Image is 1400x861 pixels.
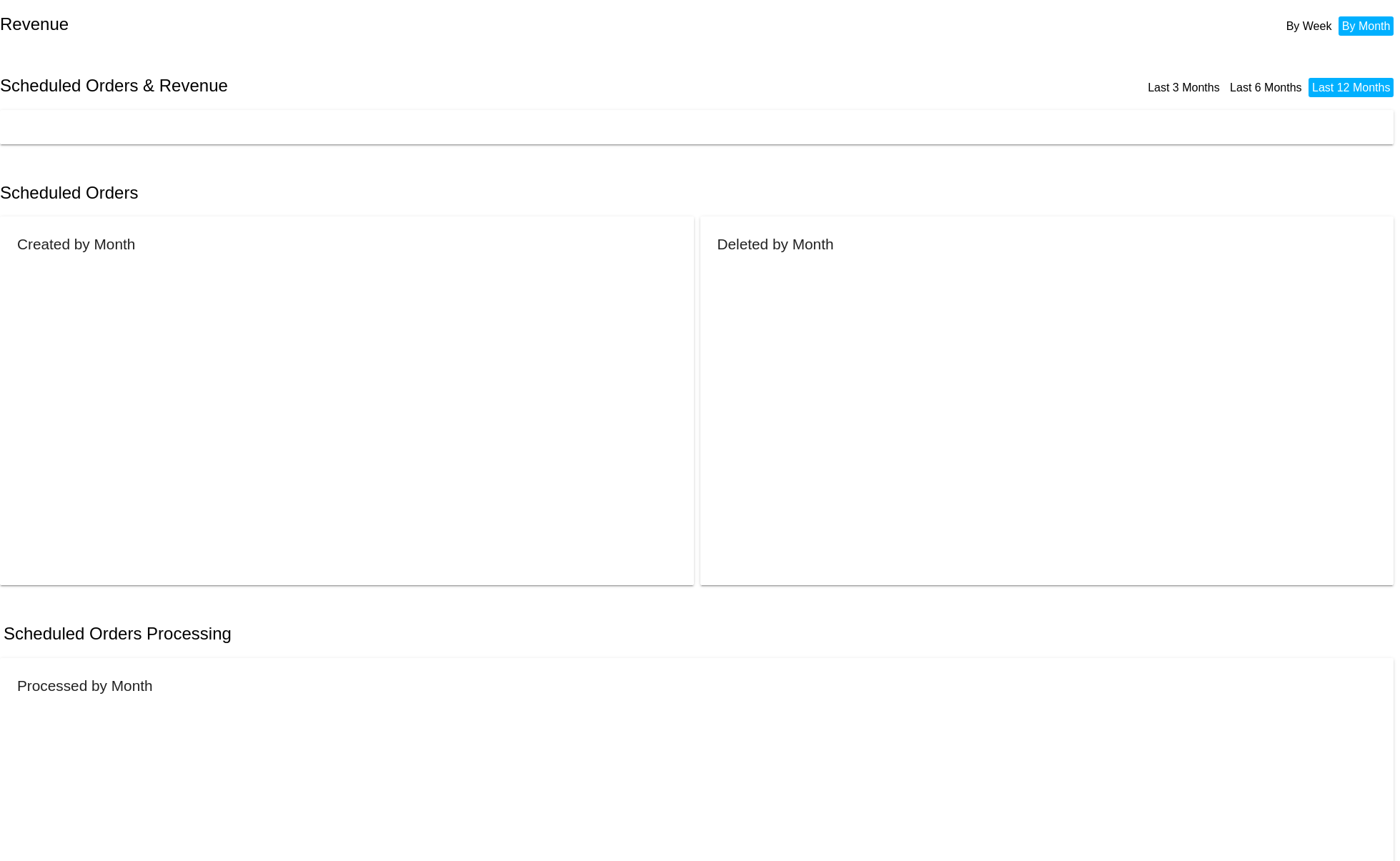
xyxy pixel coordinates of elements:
[17,677,153,694] h2: Processed by Month
[1339,16,1394,36] li: By Month
[1283,16,1336,36] li: By Week
[17,236,135,252] h2: Created by Month
[1230,81,1302,94] a: Last 6 Months
[4,624,232,644] h2: Scheduled Orders Processing
[718,236,834,252] h2: Deleted by Month
[1148,81,1220,94] a: Last 3 Months
[1312,81,1390,94] a: Last 12 Months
